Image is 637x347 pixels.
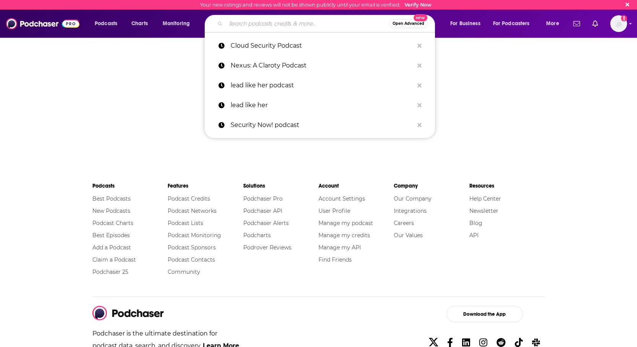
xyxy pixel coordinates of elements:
[231,76,414,95] p: lead like her podcast
[318,232,370,239] a: Manage my credits
[404,2,432,8] a: Verify Now
[610,15,627,32] button: Show profile menu
[200,2,432,8] div: Your new ratings and reviews will not be shown publicly until your email is verified.
[168,232,221,239] a: Podcast Monitoring
[92,256,136,263] a: Claim a Podcast
[318,207,350,214] a: User Profile
[168,244,216,251] a: Podcast Sponsors
[414,14,427,21] span: New
[394,207,427,214] a: Integrations
[168,207,217,214] a: Podcast Networks
[541,18,569,30] button: open menu
[95,18,117,29] span: Podcasts
[546,18,559,29] span: More
[394,195,432,202] a: Our Company
[469,207,498,214] a: Newsletter
[205,76,435,95] a: lead like her podcast
[389,19,428,28] button: Open AdvancedNew
[205,36,435,56] a: Cloud Security Podcast
[243,244,291,251] a: Podrover Reviews
[394,179,469,193] li: Company
[168,195,210,202] a: Podcast Credits
[610,15,627,32] img: User Profile
[168,268,200,275] a: Community
[92,306,164,320] img: Podchaser - Follow, Share and Rate Podcasts
[610,15,627,32] span: Logged in as jbarbour
[469,179,545,193] li: Resources
[445,18,490,30] button: open menu
[469,195,501,202] a: Help Center
[205,56,435,76] a: Nexus: A Claroty Podcast
[92,195,131,202] a: Best Podcasts
[168,179,243,193] li: Features
[243,220,289,227] a: Podchaser Alerts
[318,179,394,193] li: Account
[92,268,128,275] a: Podchaser 25
[493,18,530,29] span: For Podcasters
[168,256,215,263] a: Podcast Contacts
[89,18,127,30] button: open menu
[131,18,148,29] span: Charts
[469,232,479,239] a: API
[92,244,131,251] a: Add a Podcast
[92,179,168,193] li: Podcasts
[243,179,318,193] li: Solutions
[126,18,152,30] a: Charts
[212,15,442,32] div: Search podcasts, credits, & more...
[318,256,352,263] a: Find Friends
[231,115,414,135] p: Security Now! podcast
[621,15,627,21] svg: Email not verified
[318,244,361,251] a: Manage my API
[163,18,190,29] span: Monitoring
[157,18,200,30] button: open menu
[243,195,283,202] a: Podchaser Pro
[488,18,541,30] button: open menu
[394,220,414,227] a: Careers
[92,220,133,227] a: Podcast Charts
[589,17,601,30] a: Show notifications dropdown
[243,207,282,214] a: Podchaser API
[92,232,130,239] a: Best Episodes
[446,306,523,322] button: Download the App
[318,195,365,202] a: Account Settings
[226,18,389,30] input: Search podcasts, credits, & more...
[570,17,583,30] a: Show notifications dropdown
[394,232,423,239] a: Our Values
[231,56,414,76] p: Nexus: A Claroty Podcast
[393,22,424,26] span: Open Advanced
[318,220,373,227] a: Manage my podcast
[469,220,482,227] a: Blog
[450,18,480,29] span: For Business
[424,306,545,322] a: Download the App
[205,115,435,135] a: Security Now! podcast
[92,207,130,214] a: New Podcasts
[6,16,79,31] img: Podchaser - Follow, Share and Rate Podcasts
[168,220,203,227] a: Podcast Lists
[205,95,435,115] a: lead like her
[231,95,414,115] p: lead like her
[243,232,271,239] a: Podcharts
[231,36,414,56] p: Cloud Security Podcast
